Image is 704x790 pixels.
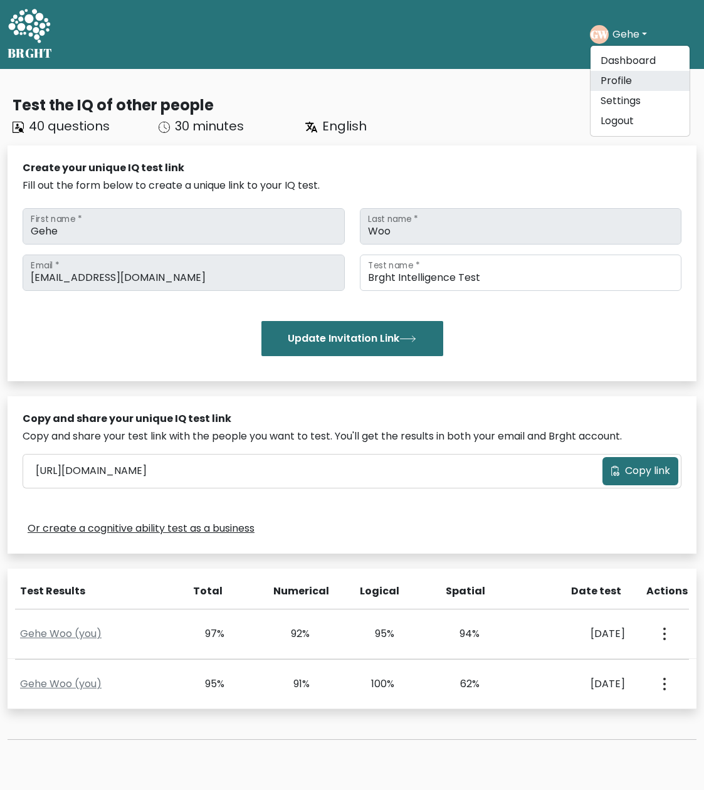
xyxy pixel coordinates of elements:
div: Fill out the form below to create a unique link to your IQ test. [23,178,681,193]
div: 91% [275,677,310,692]
span: 30 minutes [175,117,244,135]
button: Update Invitation Link [261,321,443,356]
div: 62% [444,677,480,692]
input: First name [23,208,345,245]
a: BRGHT [8,5,53,64]
div: Numerical [273,584,309,599]
button: Gehe [609,26,651,43]
div: [DATE] [529,677,625,692]
a: Profile [591,71,690,91]
div: Actions [646,584,689,599]
div: Copy and share your unique IQ test link [23,411,681,426]
a: Dashboard [591,51,690,71]
div: 94% [444,626,480,641]
div: Total [187,584,223,599]
div: Create your unique IQ test link [23,161,681,176]
h5: BRGHT [8,46,53,61]
div: 92% [275,626,310,641]
div: 97% [190,626,225,641]
div: Spatial [446,584,481,599]
span: 40 questions [29,117,110,135]
span: Copy link [625,463,670,478]
div: Copy and share your test link with the people you want to test. You'll get the results in both yo... [23,429,681,444]
input: Test name [360,255,682,291]
a: Or create a cognitive ability test as a business [28,521,255,536]
div: Test Results [20,584,172,599]
div: 100% [360,677,395,692]
span: English [322,117,367,135]
div: 95% [360,626,395,641]
div: [DATE] [529,626,625,641]
a: Gehe Woo (you) [20,626,102,641]
div: Date test [532,584,631,599]
a: Logout [591,111,690,131]
div: 95% [190,677,225,692]
text: GW [591,27,609,41]
a: Settings [591,91,690,111]
input: Email [23,255,345,291]
div: Test the IQ of other people [13,94,696,117]
div: Logical [360,584,396,599]
input: Last name [360,208,682,245]
button: Copy link [602,457,678,485]
a: Gehe Woo (you) [20,677,102,691]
